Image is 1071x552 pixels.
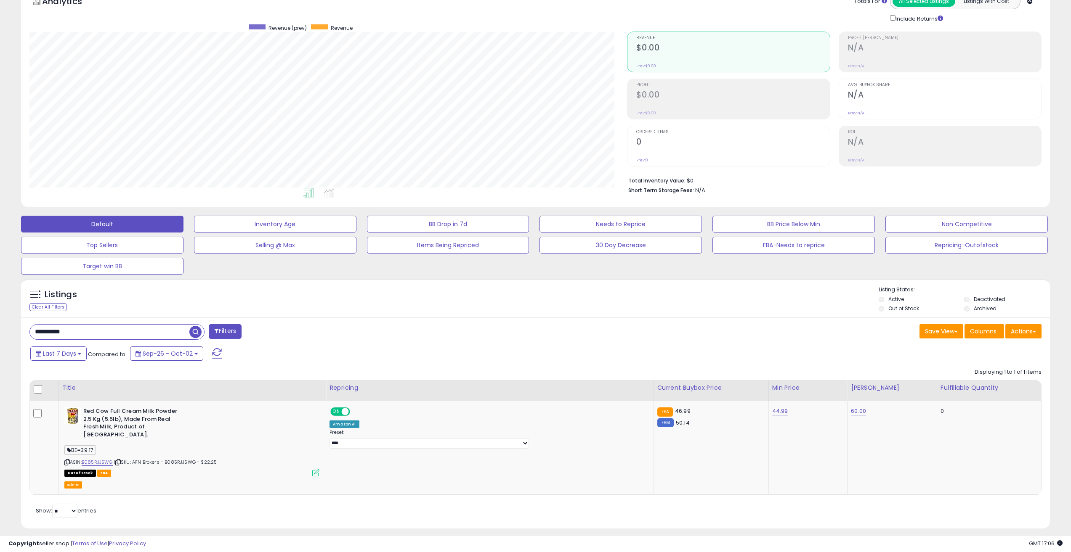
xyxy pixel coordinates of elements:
[885,237,1048,254] button: Repricing-Outofstock
[772,383,844,392] div: Min Price
[331,24,353,32] span: Revenue
[8,540,146,548] div: seller snap | |
[848,111,864,116] small: Prev: N/A
[636,111,656,116] small: Prev: $0.00
[636,63,656,69] small: Prev: $0.00
[848,130,1041,135] span: ROI
[268,24,307,32] span: Revenue (prev)
[657,418,674,427] small: FBM
[970,327,997,335] span: Columns
[851,383,933,392] div: [PERSON_NAME]
[848,36,1041,40] span: Profit [PERSON_NAME]
[941,407,1035,415] div: 0
[636,43,829,54] h2: $0.00
[367,216,529,232] button: BB Drop in 7d
[676,419,690,427] span: 50.14
[43,349,76,358] span: Last 7 Days
[97,470,112,477] span: FBA
[8,539,39,547] strong: Copyright
[975,368,1042,376] div: Displaying 1 to 1 of 1 items
[848,43,1041,54] h2: N/A
[885,216,1048,232] button: Non Competitive
[143,349,193,358] span: Sep-26 - Oct-02
[82,459,113,466] a: B085RJJ5WG
[636,158,648,163] small: Prev: 0
[330,430,647,449] div: Preset:
[657,383,765,392] div: Current Buybox Price
[712,216,875,232] button: BB Price Below Min
[330,383,650,392] div: Repricing
[974,296,1005,303] label: Deactivated
[21,258,183,275] button: Target win BB
[965,324,1004,338] button: Columns
[21,216,183,232] button: Default
[367,237,529,254] button: Items Being Repriced
[64,481,82,489] button: admin
[772,407,788,415] a: 44.99
[62,383,322,392] div: Title
[21,237,183,254] button: Top Sellers
[36,507,96,515] span: Show: entries
[539,237,702,254] button: 30 Day Decrease
[657,407,673,417] small: FBA
[194,237,356,254] button: Selling @ Max
[331,408,342,415] span: ON
[83,407,186,441] b: Red Cow Full Cream Milk Powder 2.5 Kg (5.5lb), Made From Real Fresh Milk, Product of [GEOGRAPHIC_...
[45,289,77,301] h5: Listings
[636,36,829,40] span: Revenue
[114,459,217,465] span: | SKU: AFN Brokers - B085RJJ5WG - $22.25
[64,407,81,424] img: 51XHMK2iB1L._SL40_.jpg
[848,158,864,163] small: Prev: N/A
[884,13,953,23] div: Include Returns
[64,407,319,475] div: ASIN:
[636,83,829,87] span: Profit
[628,187,694,194] b: Short Term Storage Fees:
[848,63,864,69] small: Prev: N/A
[848,137,1041,148] h2: N/A
[1005,324,1042,338] button: Actions
[64,470,96,477] span: All listings that are currently out of stock and unavailable for purchase on Amazon
[712,237,875,254] button: FBA-Needs to reprice
[349,408,362,415] span: OFF
[636,137,829,148] h2: 0
[920,324,963,338] button: Save View
[209,324,242,339] button: Filters
[539,216,702,232] button: Needs to Reprice
[675,407,691,415] span: 46.99
[330,420,359,428] div: Amazon AI
[848,83,1041,87] span: Avg. Buybox Share
[1029,539,1063,547] span: 2025-10-10 17:06 GMT
[109,539,146,547] a: Privacy Policy
[974,305,997,312] label: Archived
[879,286,1050,294] p: Listing States:
[636,90,829,101] h2: $0.00
[851,407,866,415] a: 60.00
[194,216,356,232] button: Inventory Age
[130,346,203,361] button: Sep-26 - Oct-02
[72,539,108,547] a: Terms of Use
[628,175,1035,185] li: $0
[636,130,829,135] span: Ordered Items
[695,186,705,194] span: N/A
[88,350,127,358] span: Compared to:
[64,445,96,455] span: BE=39.17
[29,303,67,311] div: Clear All Filters
[888,296,904,303] label: Active
[941,383,1038,392] div: Fulfillable Quantity
[628,177,686,184] b: Total Inventory Value:
[888,305,919,312] label: Out of Stock
[30,346,87,361] button: Last 7 Days
[848,90,1041,101] h2: N/A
